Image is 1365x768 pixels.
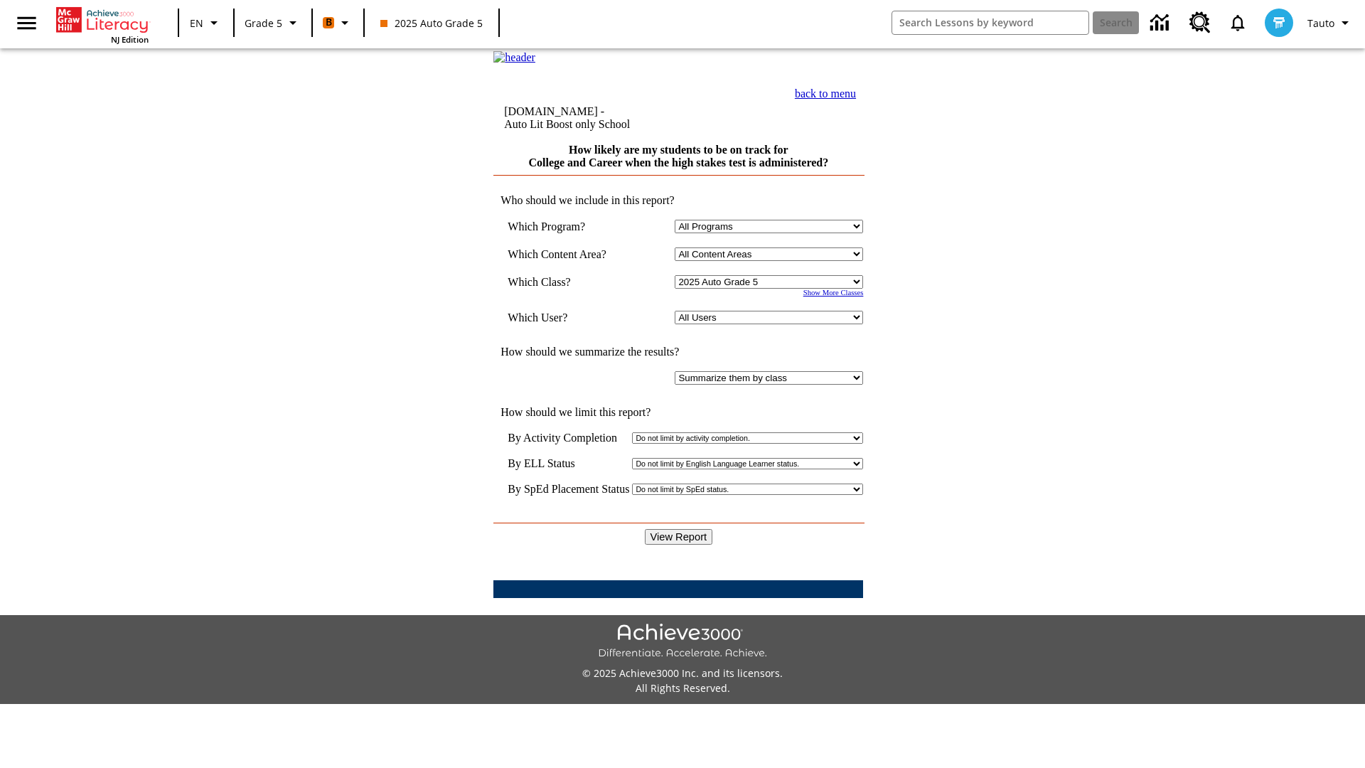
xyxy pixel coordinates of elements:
[56,4,149,45] div: Home
[6,2,48,44] button: Open side menu
[508,248,606,260] nobr: Which Content Area?
[190,16,203,31] span: EN
[493,346,863,358] td: How should we summarize the results?
[504,118,630,130] nobr: Auto Lit Boost only School
[380,16,483,31] span: 2025 Auto Grade 5
[1307,16,1334,31] span: Tauto
[1219,4,1256,41] a: Notifications
[493,51,535,64] img: header
[508,275,627,289] td: Which Class?
[508,432,629,444] td: By Activity Completion
[326,14,332,31] span: B
[508,483,629,496] td: By SpEd Placement Status
[803,289,864,297] a: Show More Classes
[645,529,713,545] input: View Report
[508,220,627,233] td: Which Program?
[1142,4,1181,43] a: Data Center
[111,34,149,45] span: NJ Edition
[493,406,863,419] td: How should we limit this report?
[892,11,1088,34] input: search field
[508,311,627,324] td: Which User?
[183,10,229,36] button: Language: EN, Select a language
[239,10,307,36] button: Grade: Grade 5, Select a grade
[1256,4,1302,41] button: Select a new avatar
[1181,4,1219,42] a: Resource Center, Will open in new tab
[245,16,282,31] span: Grade 5
[598,624,767,660] img: Achieve3000 Differentiate Accelerate Achieve
[504,105,721,131] td: [DOMAIN_NAME] -
[1302,10,1359,36] button: Profile/Settings
[508,457,629,470] td: By ELL Status
[795,87,856,100] a: back to menu
[493,194,863,207] td: Who should we include in this report?
[1265,9,1293,37] img: avatar image
[317,10,359,36] button: Boost Class color is orange. Change class color
[528,144,828,169] a: How likely are my students to be on track for College and Career when the high stakes test is adm...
